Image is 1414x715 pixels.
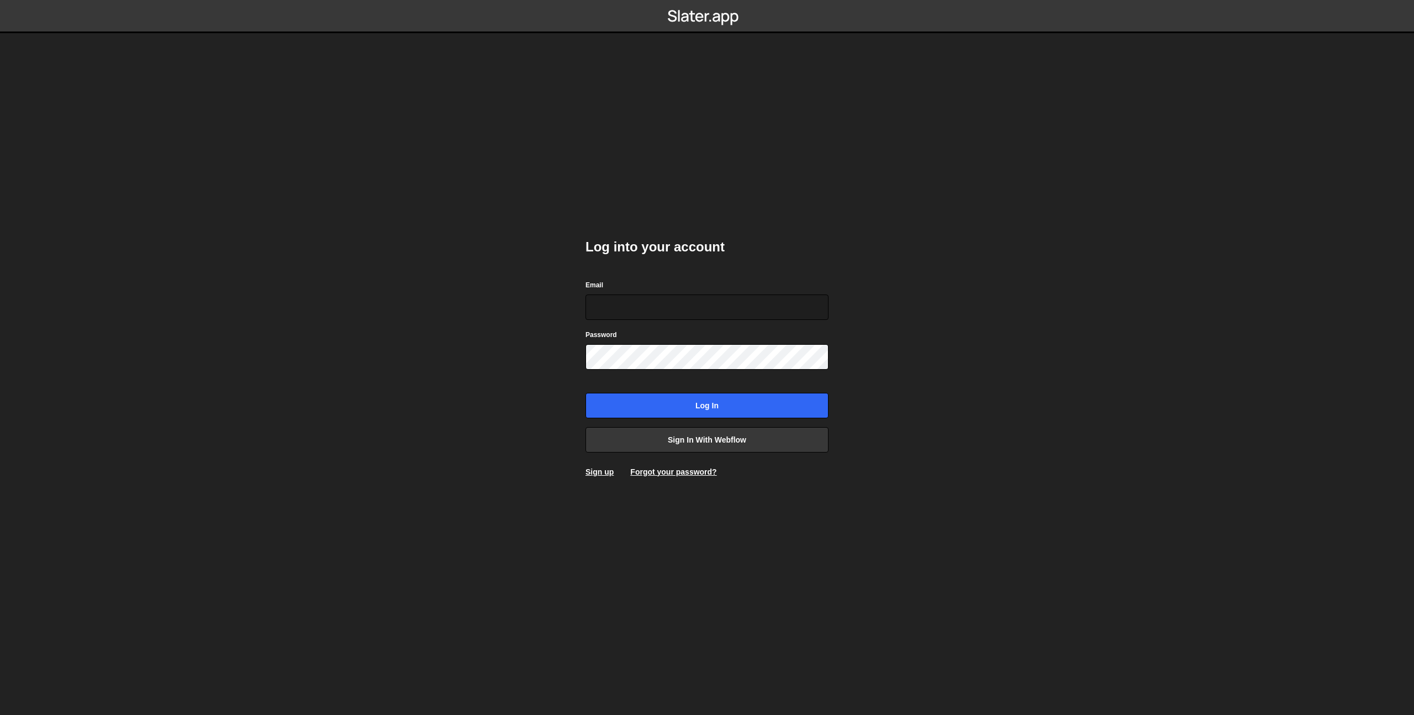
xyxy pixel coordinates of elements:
[585,393,829,418] input: Log in
[585,238,829,256] h2: Log into your account
[585,280,603,291] label: Email
[585,467,614,476] a: Sign up
[585,329,617,340] label: Password
[585,427,829,453] a: Sign in with Webflow
[630,467,716,476] a: Forgot your password?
